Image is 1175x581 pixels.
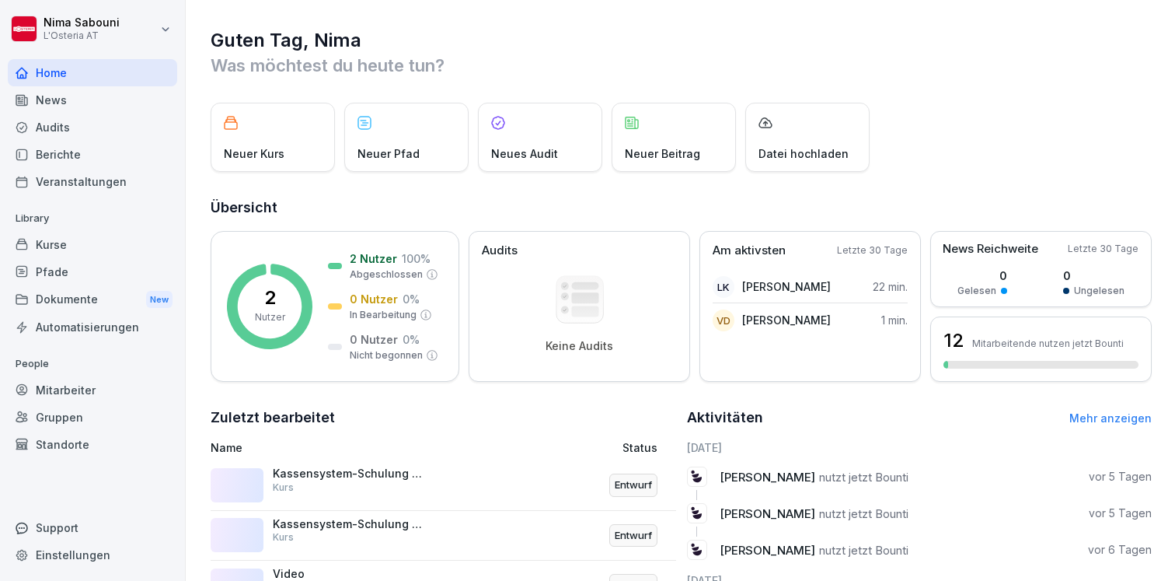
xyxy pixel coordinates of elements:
p: Mitarbeitende nutzen jetzt Bounti [972,338,1124,349]
a: Berichte [8,141,177,168]
p: 1 min. [881,312,908,328]
a: News [8,86,177,114]
a: Mehr anzeigen [1069,411,1152,425]
p: Kurs [273,530,294,544]
span: [PERSON_NAME] [720,506,815,521]
h3: 12 [943,327,964,354]
a: Kurse [8,231,177,258]
p: In Bearbeitung [350,308,417,322]
span: [PERSON_NAME] [720,543,815,558]
p: Neuer Beitrag [625,145,700,162]
a: Pfade [8,258,177,285]
p: Letzte 30 Tage [837,243,908,257]
p: Neues Audit [491,145,558,162]
p: Am aktivsten [713,242,786,260]
p: Video [273,567,428,581]
p: 0 % [403,291,420,307]
a: Home [8,59,177,86]
p: Library [8,206,177,231]
p: Entwurf [615,478,652,493]
a: Kassensystem-Schulung Modul 2 ManagementKursEntwurf [211,460,676,511]
h2: Übersicht [211,197,1152,219]
a: Mitarbeiter [8,376,177,404]
div: Support [8,514,177,541]
span: nutzt jetzt Bounti [819,470,908,485]
p: Datei hochladen [758,145,849,162]
div: New [146,291,173,309]
div: LK [713,276,734,298]
p: Nima Sabouni [44,16,120,30]
p: 2 [264,289,276,307]
p: Ungelesen [1074,284,1124,298]
p: 22 min. [873,278,908,295]
p: News Reichweite [943,240,1038,258]
span: nutzt jetzt Bounti [819,543,908,558]
p: Nicht begonnen [350,348,423,362]
p: Keine Audits [546,339,613,353]
p: 0 [957,268,1007,284]
p: Neuer Pfad [357,145,420,162]
h2: Aktivitäten [687,407,763,429]
p: 0 Nutzer [350,331,398,348]
p: Kurs [273,481,294,495]
a: Automatisierungen [8,313,177,341]
p: People [8,352,177,376]
div: VD [713,310,734,331]
p: Name [211,439,496,456]
h6: [DATE] [687,439,1152,456]
p: Nutzer [255,310,285,324]
p: vor 5 Tagen [1089,469,1152,485]
div: Dokumente [8,285,177,314]
p: vor 5 Tagen [1089,506,1152,521]
h2: Zuletzt bearbeitet [211,407,676,429]
p: 0 % [403,331,420,348]
a: Einstellungen [8,541,177,569]
a: DokumenteNew [8,285,177,314]
h1: Guten Tag, Nima [211,28,1152,53]
p: L'Osteria AT [44,30,120,41]
p: Letzte 30 Tage [1068,242,1138,256]
p: [PERSON_NAME] [742,278,831,295]
p: Audits [482,242,518,260]
span: [PERSON_NAME] [720,470,815,485]
p: 2 Nutzer [350,250,397,267]
p: Was möchtest du heute tun? [211,53,1152,78]
a: Gruppen [8,404,177,431]
a: Audits [8,114,177,141]
p: Gelesen [957,284,996,298]
p: [PERSON_NAME] [742,312,831,328]
a: Veranstaltungen [8,168,177,195]
p: Neuer Kurs [224,145,284,162]
p: 0 Nutzer [350,291,398,307]
p: Abgeschlossen [350,268,423,282]
p: Kassensystem-Schulung Modul 1 Servicekräfte [273,517,428,531]
p: Entwurf [615,528,652,544]
p: 100 % [402,250,431,267]
span: nutzt jetzt Bounti [819,506,908,521]
p: Kassensystem-Schulung Modul 2 Management [273,467,428,481]
a: Standorte [8,431,177,458]
p: vor 6 Tagen [1088,542,1152,558]
p: 0 [1063,268,1124,284]
a: Kassensystem-Schulung Modul 1 ServicekräfteKursEntwurf [211,511,676,562]
p: Status [622,439,657,456]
